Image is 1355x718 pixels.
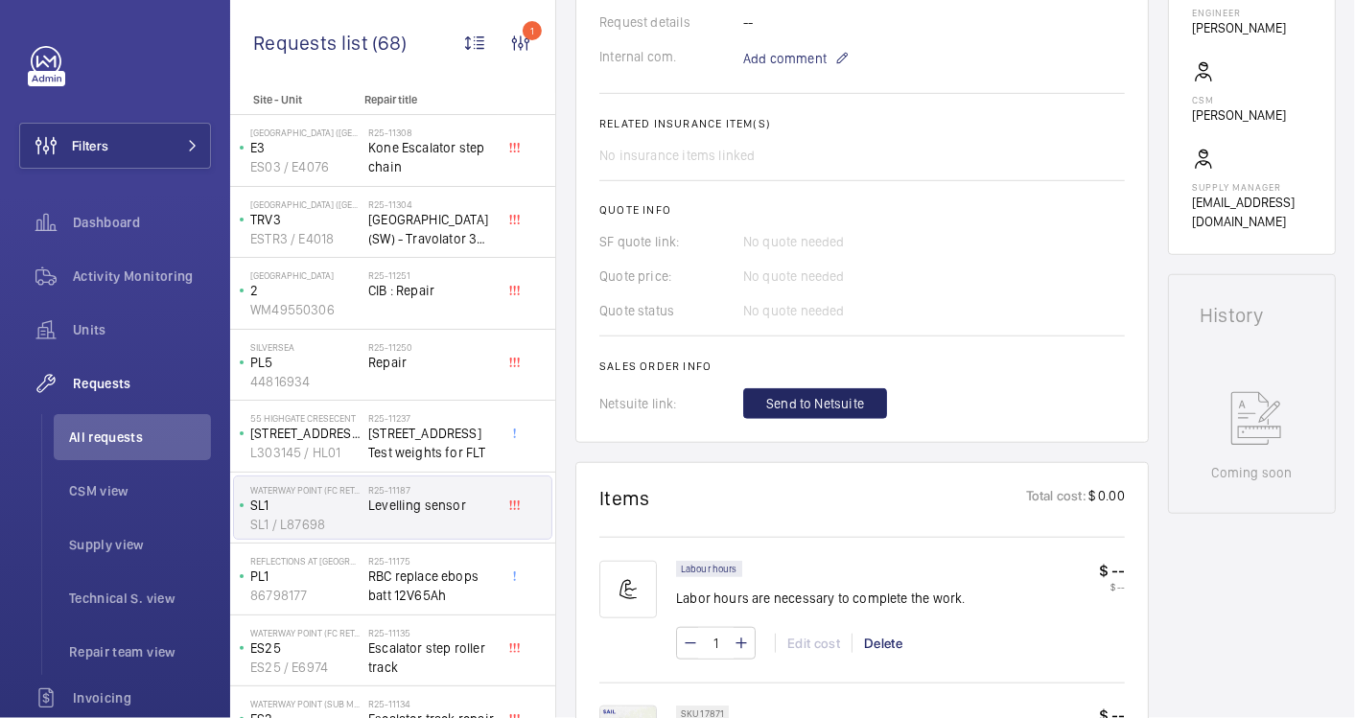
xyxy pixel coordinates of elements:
p: PL5 [250,353,361,372]
span: Kone Escalator step chain [368,138,495,176]
p: ES25 / E6974 [250,658,361,677]
span: Repair team view [69,642,211,661]
h2: R25-11134 [368,698,495,709]
h2: R25-11135 [368,627,495,638]
p: 2 [250,281,361,300]
p: [EMAIL_ADDRESS][DOMAIN_NAME] [1192,193,1312,231]
h1: Items [599,486,650,510]
span: Filters [72,136,108,155]
p: $ -- [1099,561,1125,581]
span: Invoicing [73,688,211,707]
h2: R25-11304 [368,198,495,210]
p: TRV3 [250,210,361,229]
h2: R25-11250 [368,341,495,353]
p: Silversea [250,341,361,353]
span: Repair [368,353,495,372]
h1: History [1200,306,1304,325]
button: Filters [19,123,211,169]
p: $ 0.00 [1086,486,1125,510]
p: Engineer [1192,7,1286,18]
p: Waterway Point (FC Retail) [250,627,361,638]
p: Supply manager [1192,181,1312,193]
h2: R25-11251 [368,269,495,281]
p: Repair title [364,93,491,106]
span: RBC replace ebops batt 12V65Ah [368,567,495,605]
h2: Sales order info [599,359,1125,373]
h2: R25-11187 [368,484,495,496]
p: Waterway Point (Sub MC) [250,698,361,709]
p: [PERSON_NAME] [1192,105,1286,125]
span: Requests list [253,31,372,55]
span: Supply view [69,535,211,554]
img: muscle-sm.svg [599,561,657,618]
h2: R25-11308 [368,127,495,138]
span: Levelling sensor [368,496,495,515]
span: Requests [73,374,211,393]
span: CIB : Repair [368,281,495,300]
h2: R25-11237 [368,412,495,424]
span: Units [73,320,211,339]
p: [STREET_ADDRESS] [250,424,361,443]
span: Escalator step roller track [368,638,495,677]
p: CSM [1192,94,1286,105]
p: [PERSON_NAME] [1192,18,1286,37]
p: 44816934 [250,372,361,391]
span: [GEOGRAPHIC_DATA] (SW) - Travolator 3 Handrail alignement [368,210,495,248]
span: All requests [69,428,211,447]
p: Labor hours are necessary to complete the work. [676,589,966,608]
h2: Related insurance item(s) [599,117,1125,130]
span: Technical S. view [69,589,211,608]
p: E3 [250,138,361,157]
p: [GEOGRAPHIC_DATA] ([GEOGRAPHIC_DATA]) [250,198,361,210]
span: Activity Monitoring [73,266,211,286]
p: Coming soon [1211,463,1292,482]
p: WM49550306 [250,300,361,319]
p: Total cost: [1026,486,1086,510]
p: Labour hours [681,566,737,572]
p: [GEOGRAPHIC_DATA] [250,269,361,281]
button: Send to Netsuite [743,388,887,419]
span: Add comment [743,49,827,68]
p: Waterway Point (FC Retail) [250,484,361,496]
p: [GEOGRAPHIC_DATA] ([GEOGRAPHIC_DATA]) [250,127,361,138]
p: 55 Highgate cresecent [250,412,361,424]
p: SL1 [250,496,361,515]
p: ES25 [250,638,361,658]
p: L303145 / HL01 [250,443,361,462]
p: PL1 [250,567,361,586]
span: [STREET_ADDRESS] Test weights for FLT [368,424,495,462]
p: ES03 / E4076 [250,157,361,176]
p: SL1 / L87698 [250,515,361,534]
p: SKU 17871 [681,710,724,717]
p: Site - Unit [230,93,357,106]
h2: R25-11175 [368,555,495,567]
span: CSM view [69,481,211,500]
h2: Quote info [599,203,1125,217]
p: ESTR3 / E4018 [250,229,361,248]
p: $ -- [1099,581,1125,592]
div: Delete [852,634,914,653]
span: Send to Netsuite [766,394,864,413]
span: Dashboard [73,213,211,232]
p: REFLECTIONS AT [GEOGRAPHIC_DATA][PERSON_NAME] (RBC) [250,555,361,567]
p: 86798177 [250,586,361,605]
